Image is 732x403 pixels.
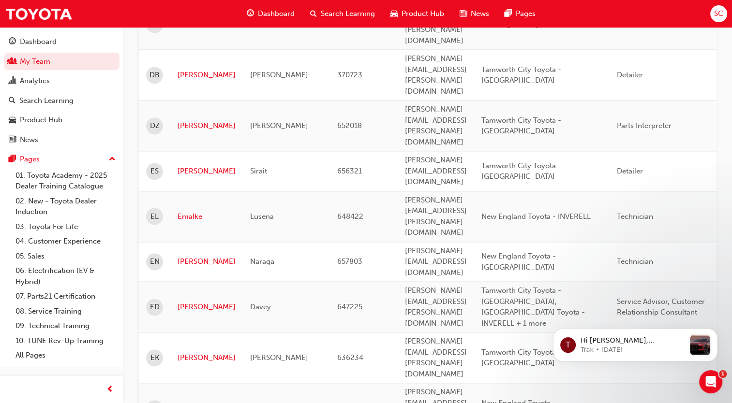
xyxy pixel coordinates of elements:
[20,75,50,86] div: Analytics
[405,286,467,328] span: [PERSON_NAME][EMAIL_ADDRESS][PERSON_NAME][DOMAIN_NAME]
[710,5,727,22] button: SC
[250,167,267,175] span: Sirait
[405,156,467,186] span: [PERSON_NAME][EMAIL_ADDRESS][DOMAIN_NAME]
[9,116,16,125] span: car-icon
[505,8,512,20] span: pages-icon
[250,302,271,311] span: Davey
[402,8,444,19] span: Product Hub
[617,212,653,221] span: Technician
[12,249,120,264] a: 05. Sales
[9,38,16,46] span: guage-icon
[538,309,732,377] iframe: Intercom notifications message
[178,302,236,313] a: [PERSON_NAME]
[405,246,467,277] span: [PERSON_NAME][EMAIL_ADDRESS][DOMAIN_NAME]
[481,65,561,85] span: Tamworth City Toyota - [GEOGRAPHIC_DATA]
[12,168,120,194] a: 01. Toyota Academy - 2025 Dealer Training Catalogue
[617,121,672,130] span: Parts Interpreter
[12,234,120,249] a: 04. Customer Experience
[12,333,120,348] a: 10. TUNE Rev-Up Training
[337,302,362,311] span: 647225
[150,256,160,267] span: EN
[12,194,120,219] a: 02. New - Toyota Dealer Induction
[150,166,159,177] span: ES
[617,257,653,266] span: Technician
[460,8,467,20] span: news-icon
[5,3,73,25] img: Trak
[20,36,57,47] div: Dashboard
[247,8,254,20] span: guage-icon
[9,97,15,105] span: search-icon
[617,167,643,175] span: Detailer
[321,8,375,19] span: Search Learning
[250,212,274,221] span: Lusena
[337,71,362,79] span: 370723
[302,4,383,24] a: search-iconSearch Learning
[106,384,114,396] span: prev-icon
[4,53,120,71] a: My Team
[481,116,561,136] span: Tamworth City Toyota - [GEOGRAPHIC_DATA]
[452,4,497,24] a: news-iconNews
[149,70,160,81] span: DB
[20,134,38,145] div: News
[714,8,723,19] span: SC
[250,353,308,362] span: [PERSON_NAME]
[390,8,398,20] span: car-icon
[178,120,236,131] a: [PERSON_NAME]
[150,120,160,131] span: DZ
[12,348,120,363] a: All Pages
[150,352,159,363] span: EK
[12,289,120,304] a: 07. Parts21 Certification
[405,196,467,237] span: [PERSON_NAME][EMAIL_ADDRESS][PERSON_NAME][DOMAIN_NAME]
[405,54,467,96] span: [PERSON_NAME][EMAIL_ADDRESS][PERSON_NAME][DOMAIN_NAME]
[4,111,120,129] a: Product Hub
[150,211,159,222] span: EL
[178,70,236,81] a: [PERSON_NAME]
[405,105,467,146] span: [PERSON_NAME][EMAIL_ADDRESS][PERSON_NAME][DOMAIN_NAME]
[4,92,120,110] a: Search Learning
[19,95,74,106] div: Search Learning
[337,212,363,221] span: 648422
[4,150,120,168] button: Pages
[12,304,120,319] a: 08. Service Training
[337,353,363,362] span: 636234
[337,167,362,175] span: 656321
[481,161,561,181] span: Tamworth City Toyota - [GEOGRAPHIC_DATA]
[20,115,62,126] div: Product Hub
[250,71,308,79] span: [PERSON_NAME]
[12,219,120,234] a: 03. Toyota For Life
[719,370,727,378] span: 1
[497,4,543,24] a: pages-iconPages
[310,8,317,20] span: search-icon
[178,211,236,222] a: Emalke
[383,4,452,24] a: car-iconProduct Hub
[150,302,160,313] span: ED
[4,131,120,149] a: News
[178,352,236,363] a: [PERSON_NAME]
[617,297,705,317] span: Service Advisor, Customer Relationship Consultant
[4,31,120,150] button: DashboardMy TeamAnalyticsSearch LearningProduct HubNews
[9,136,16,144] span: news-icon
[481,212,591,221] span: New England Toyota - INVERELL
[405,337,467,378] span: [PERSON_NAME][EMAIL_ADDRESS][PERSON_NAME][DOMAIN_NAME]
[9,77,16,86] span: chart-icon
[337,257,362,266] span: 657803
[337,121,362,130] span: 652018
[699,370,722,393] iframe: Intercom live chat
[4,72,120,90] a: Analytics
[405,3,467,45] span: [PERSON_NAME][EMAIL_ADDRESS][PERSON_NAME][DOMAIN_NAME]
[258,8,295,19] span: Dashboard
[12,318,120,333] a: 09. Technical Training
[178,166,236,177] a: [PERSON_NAME]
[516,8,536,19] span: Pages
[4,33,120,51] a: Dashboard
[109,153,116,166] span: up-icon
[481,252,556,272] span: New England Toyota - [GEOGRAPHIC_DATA]
[9,58,16,66] span: people-icon
[12,263,120,289] a: 06. Electrification (EV & Hybrid)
